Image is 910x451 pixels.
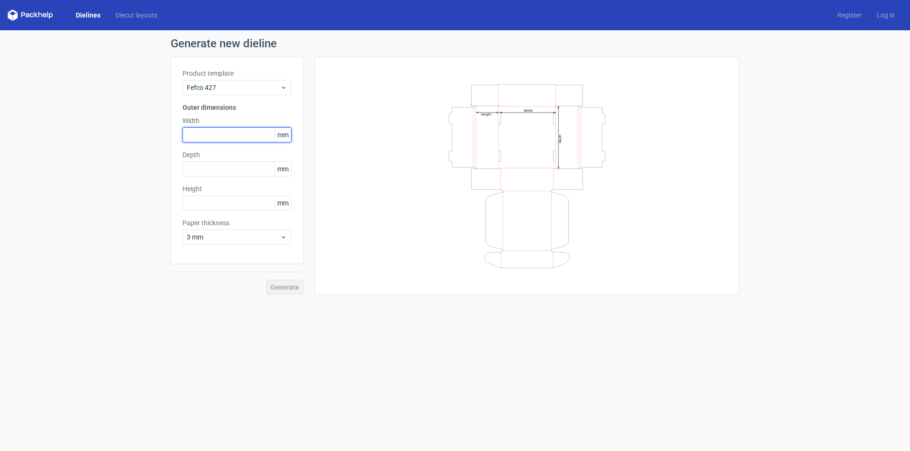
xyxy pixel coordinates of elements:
text: Depth [558,134,562,142]
span: 3 mm [187,232,280,242]
text: Height [481,112,491,116]
label: Paper thickness [182,218,291,228]
span: mm [274,162,291,176]
label: Depth [182,150,291,159]
text: Width [524,108,533,112]
a: Log in [869,10,902,20]
span: Fefco 427 [187,83,280,92]
label: Width [182,116,291,125]
h3: Outer dimensions [182,103,291,112]
h1: Generate new dieline [171,38,739,49]
label: Height [182,184,291,194]
span: mm [274,128,291,142]
label: Product template [182,69,291,78]
a: Dielines [68,10,108,20]
span: mm [274,196,291,210]
a: Register [830,10,869,20]
a: Diecut layouts [108,10,165,20]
